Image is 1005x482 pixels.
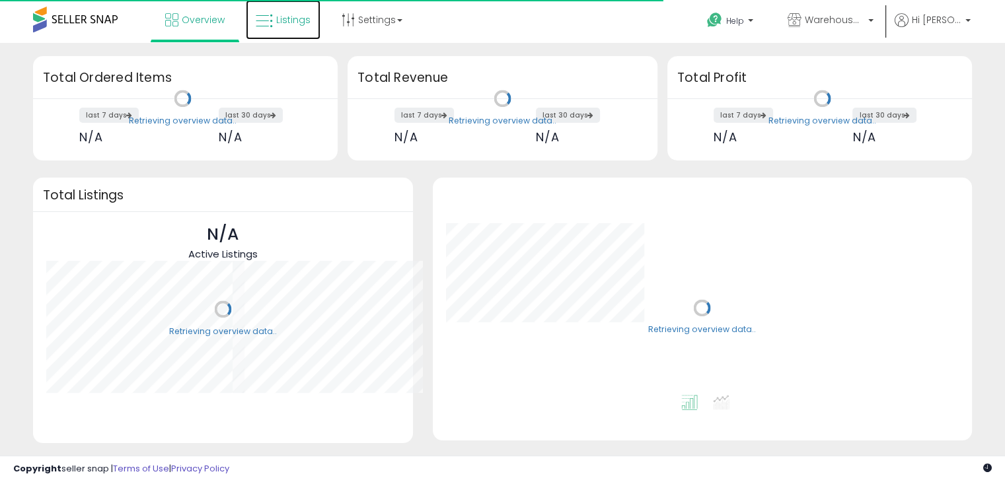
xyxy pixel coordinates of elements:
[171,462,229,475] a: Privacy Policy
[13,463,229,475] div: seller snap | |
[726,15,744,26] span: Help
[706,12,723,28] i: Get Help
[13,462,61,475] strong: Copyright
[169,326,277,337] div: Retrieving overview data..
[805,13,864,26] span: Warehouse Limited
[768,115,876,127] div: Retrieving overview data..
[449,115,556,127] div: Retrieving overview data..
[113,462,169,475] a: Terms of Use
[696,2,766,43] a: Help
[129,115,237,127] div: Retrieving overview data..
[276,13,311,26] span: Listings
[182,13,225,26] span: Overview
[912,13,961,26] span: Hi [PERSON_NAME]
[648,324,756,336] div: Retrieving overview data..
[895,13,971,43] a: Hi [PERSON_NAME]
